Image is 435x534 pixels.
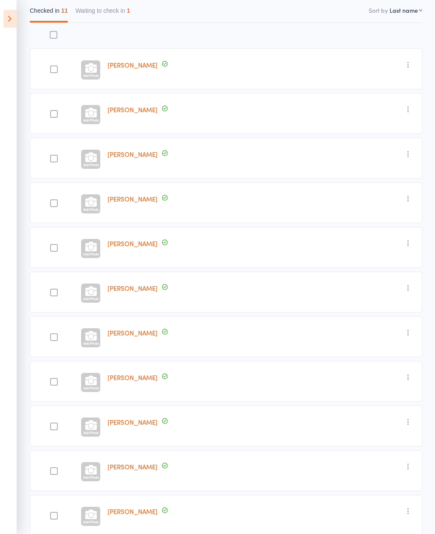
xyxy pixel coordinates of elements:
a: [PERSON_NAME] [107,284,158,293]
a: [PERSON_NAME] [107,462,158,471]
div: 11 [61,7,68,14]
a: [PERSON_NAME] [107,328,158,337]
a: [PERSON_NAME] [107,239,158,248]
a: [PERSON_NAME] [107,507,158,516]
button: Checked in11 [30,3,68,23]
div: 1 [127,7,130,14]
a: [PERSON_NAME] [107,373,158,382]
a: [PERSON_NAME] [107,418,158,426]
button: Waiting to check in1 [76,3,130,23]
a: [PERSON_NAME] [107,150,158,159]
div: Last name [390,6,418,14]
label: Sort by [369,6,388,14]
a: [PERSON_NAME] [107,194,158,203]
a: [PERSON_NAME] [107,105,158,114]
a: [PERSON_NAME] [107,60,158,69]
